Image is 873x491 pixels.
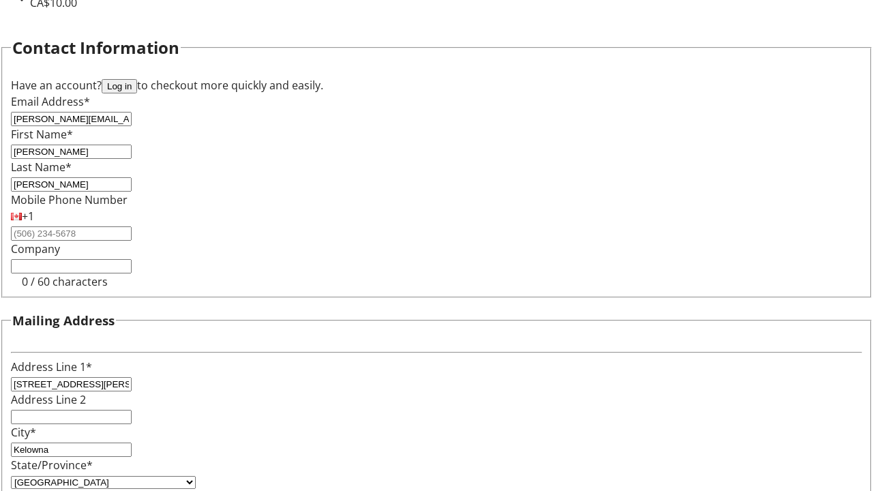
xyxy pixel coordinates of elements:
label: Email Address* [11,94,90,109]
label: Company [11,241,60,256]
input: Address [11,377,132,391]
button: Log in [102,79,137,93]
tr-character-limit: 0 / 60 characters [22,274,108,289]
label: Mobile Phone Number [11,192,128,207]
label: State/Province* [11,458,93,473]
label: Address Line 2 [11,392,86,407]
label: Address Line 1* [11,359,92,374]
label: Last Name* [11,160,72,175]
label: City* [11,425,36,440]
input: City [11,443,132,457]
label: First Name* [11,127,73,142]
input: (506) 234-5678 [11,226,132,241]
h3: Mailing Address [12,311,115,330]
div: Have an account? to checkout more quickly and easily. [11,77,862,93]
h2: Contact Information [12,35,179,60]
